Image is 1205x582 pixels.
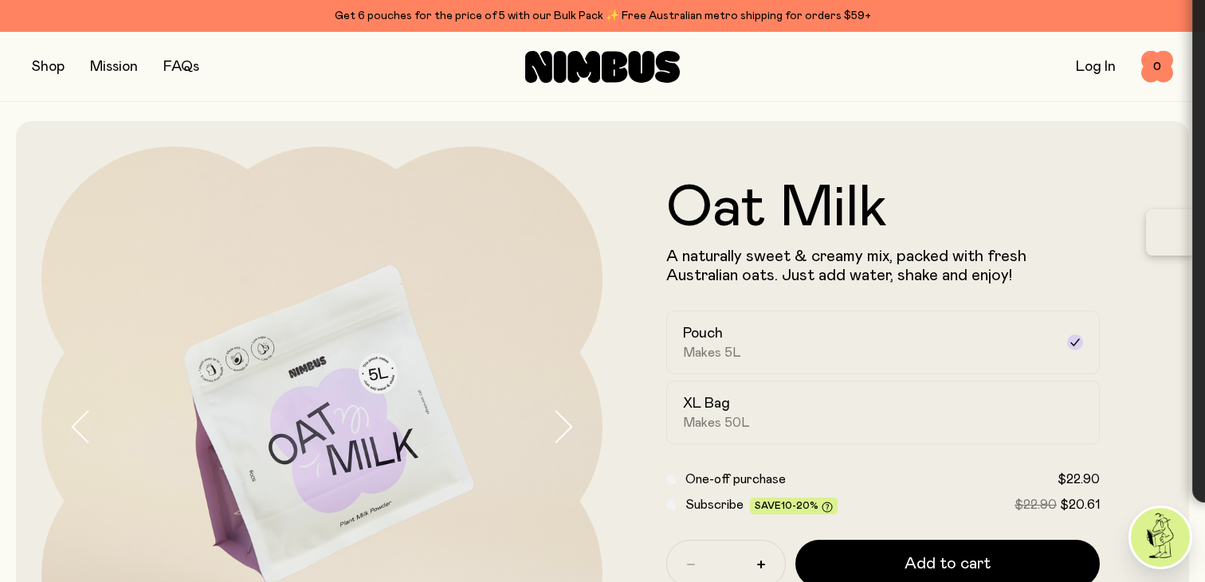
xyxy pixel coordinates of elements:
span: Subscribe [685,498,744,511]
h1: Oat Milk [666,180,1100,237]
span: $22.90 [1058,473,1100,486]
span: 10-20% [781,501,818,510]
span: Add to cart [905,553,991,575]
button: Open Sortd panel [1146,209,1192,256]
h2: Pouch [683,324,723,343]
button: 0 [1141,51,1173,83]
div: Get 6 pouches for the price of 5 with our Bulk Pack ✨ Free Australian metro shipping for orders $59+ [32,6,1173,25]
span: Makes 5L [683,345,741,361]
h2: XL Bag [683,394,730,413]
a: Mission [90,60,138,74]
a: FAQs [163,60,199,74]
a: Log In [1076,60,1116,74]
img: agent [1131,508,1190,567]
p: A naturally sweet & creamy mix, packed with fresh Australian oats. Just add water, shake and enjoy! [666,247,1100,285]
span: $22.90 [1015,498,1057,511]
span: $20.61 [1060,498,1100,511]
span: Makes 50L [683,415,750,431]
span: One-off purchase [685,473,786,486]
span: Save [755,501,833,513]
